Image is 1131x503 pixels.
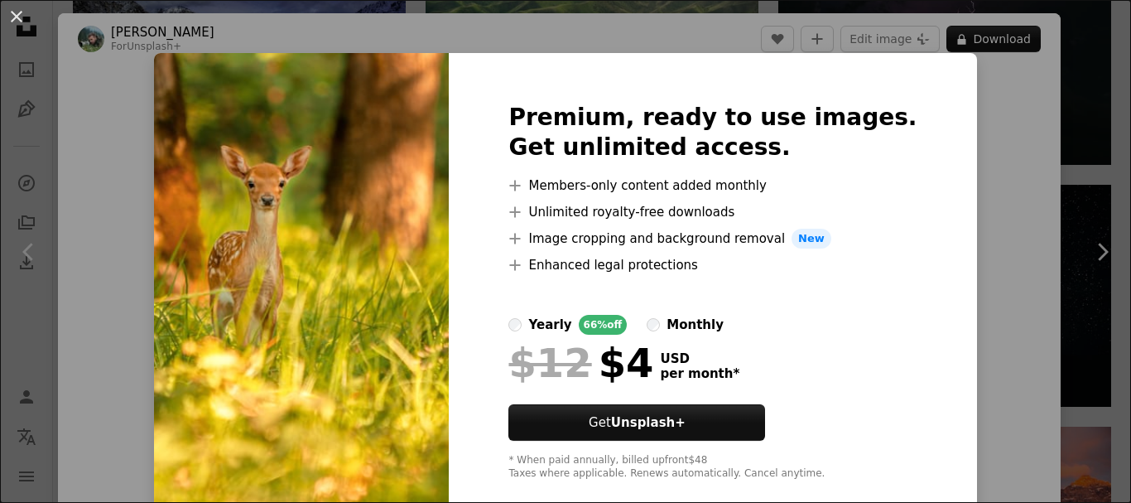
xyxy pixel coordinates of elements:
[579,315,628,335] div: 66% off
[508,404,765,441] button: GetUnsplash+
[528,315,571,335] div: yearly
[660,366,739,381] span: per month *
[508,318,522,331] input: yearly66%off
[667,315,724,335] div: monthly
[508,202,917,222] li: Unlimited royalty-free downloads
[647,318,660,331] input: monthly
[792,229,831,249] span: New
[508,255,917,275] li: Enhanced legal protections
[508,229,917,249] li: Image cropping and background removal
[611,415,686,430] strong: Unsplash+
[508,454,917,481] div: * When paid annually, billed upfront $48 Taxes where applicable. Renews automatically. Cancel any...
[508,341,591,385] span: $12
[508,103,917,162] h2: Premium, ready to use images. Get unlimited access.
[508,341,653,385] div: $4
[508,176,917,196] li: Members-only content added monthly
[660,351,739,366] span: USD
